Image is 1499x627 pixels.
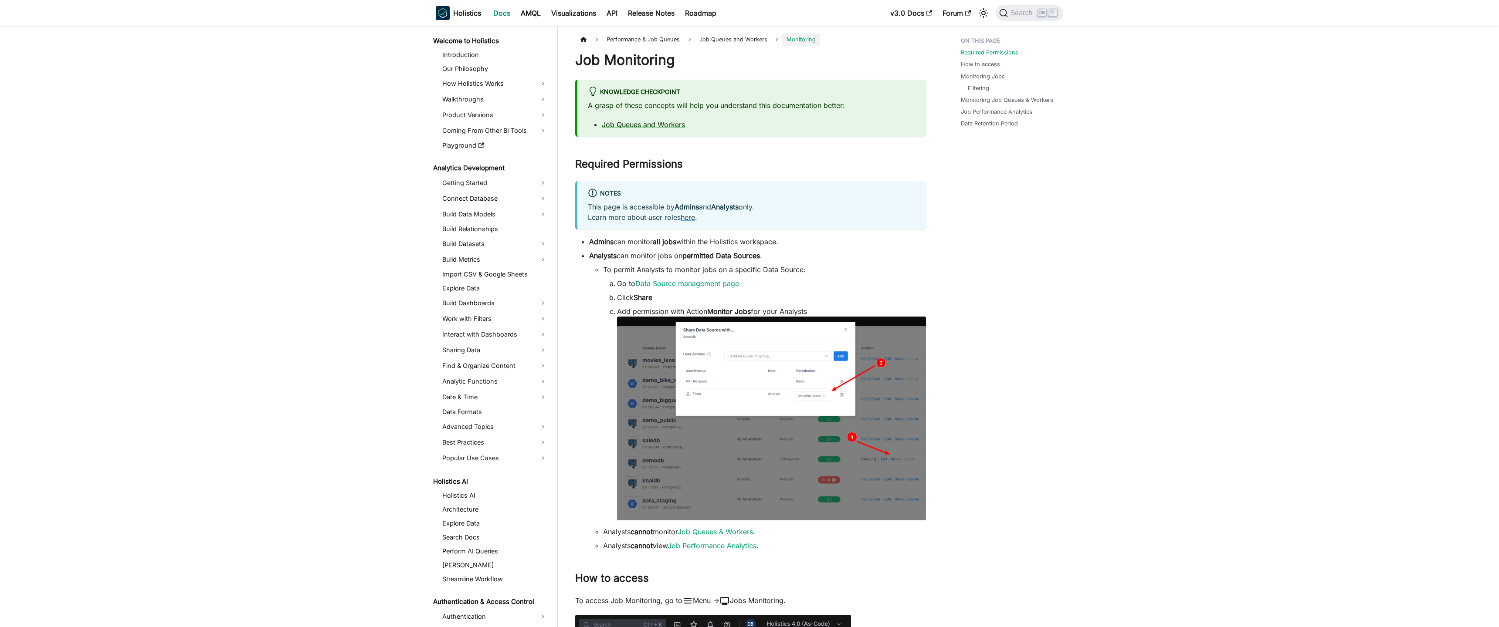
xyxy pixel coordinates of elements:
a: Product Versions [440,108,550,122]
strong: Monitor Jobs [707,307,751,316]
a: Analytic Functions [440,374,550,388]
li: Analysts view . [603,540,926,551]
a: Holistics AI [431,475,550,488]
a: Build Data Models [440,207,550,221]
li: can monitor jobs on . [589,250,926,551]
a: Holistics AI [440,489,550,502]
strong: all jobs [653,237,676,246]
a: Work with Filters [440,312,550,326]
a: Data Source management page [635,279,739,288]
a: Explore Data [440,282,550,294]
a: Walkthroughs [440,92,550,106]
div: Notes [588,188,916,199]
a: here [681,213,695,222]
a: Monitoring Job Queues & Workers [961,96,1053,104]
span: Performance & Job Queues [602,33,684,46]
strong: permitted Data Sources [682,251,760,260]
a: Monitoring Jobs [961,72,1005,81]
a: How Holistics Works [440,77,550,91]
a: HolisticsHolistics [436,6,481,20]
a: Perform AI Queries [440,545,550,557]
a: Build Relationships [440,223,550,235]
div: Knowledge Checkpoint [588,87,916,98]
a: Popular Use Cases [440,451,550,465]
h1: Job Monitoring [575,51,926,69]
a: Introduction [440,49,550,61]
strong: Admins [589,237,614,246]
a: [PERSON_NAME] [440,559,550,571]
a: Welcome to Holistics [431,35,550,47]
a: Required Permissions [961,48,1018,57]
a: Architecture [440,503,550,516]
a: Explore Data [440,517,550,529]
nav: Breadcrumbs [575,33,926,46]
a: Job Queues & Workers [678,527,753,536]
a: Docs [488,6,515,20]
a: Roadmap [680,6,722,20]
strong: Share [634,293,652,302]
span: monitor [719,596,730,606]
li: To permit Analysts to monitor jobs on a specific Data Source: [603,264,926,523]
li: Add permission with Action for your Analysts [617,306,926,523]
li: Analysts monitor . [603,526,926,537]
li: can monitor within the Holistics workspace. [589,236,926,247]
a: Job Performance Analytics [961,108,1032,116]
a: Getting Started [440,176,550,190]
strong: Admins [675,202,699,211]
a: Find & Organize Content [440,359,550,373]
strong: cannot [631,527,653,536]
img: Holistics [436,6,450,20]
button: Switch between dark and light mode (currently light mode) [977,6,990,20]
p: To access Job Monitoring, go to Menu -> Jobs Monitoring. [575,595,926,607]
a: How to access [961,60,1000,68]
a: Build Datasets [440,237,550,251]
span: Search [1008,9,1038,17]
button: Search (Ctrl+K) [996,5,1063,21]
a: Build Metrics [440,253,550,266]
a: Import CSV & Google Sheets [440,268,550,280]
a: Sharing Data [440,343,550,357]
a: Analytics Development [431,162,550,174]
a: Search Docs [440,531,550,543]
strong: Analysts [589,251,617,260]
span: Job Queues and Workers [695,33,772,46]
p: This page is accessible by and only. Learn more about user roles . [588,202,916,222]
a: Job Queues and Workers [602,120,685,129]
li: Click [617,292,926,303]
a: Date & Time [440,390,550,404]
a: Best Practices [440,435,550,449]
a: API [601,6,623,20]
a: Coming From Other BI Tools [440,124,550,138]
a: Data Retention Period [961,119,1018,128]
a: Playground [440,139,550,152]
a: Authentication [440,610,550,624]
a: Connect Database [440,192,550,206]
nav: Docs sidebar [427,26,558,627]
strong: cannot [631,541,653,550]
p: A grasp of these concepts will help you understand this documentation better: [588,100,916,111]
a: Streamline Workflow [440,573,550,585]
strong: Analysts [711,202,739,211]
a: Build Dashboards [440,296,550,310]
a: Interact with Dashboards [440,327,550,341]
li: Go to [617,278,926,289]
span: menu [682,596,693,606]
a: Job Performance Analytics [668,541,756,550]
h2: How to access [575,572,926,588]
a: Release Notes [623,6,680,20]
a: Visualizations [546,6,601,20]
h2: Required Permissions [575,158,926,174]
a: Filtering [968,84,989,92]
a: Authentication & Access Control [431,596,550,608]
b: Holistics [453,8,481,18]
span: Monitoring [782,33,820,46]
kbd: K [1048,9,1057,17]
a: Forum [937,6,976,20]
a: Our Philosophy [440,63,550,75]
a: v3.0 Docs [885,6,937,20]
a: Home page [575,33,592,46]
a: Data Formats [440,406,550,418]
a: AMQL [515,6,546,20]
a: Advanced Topics [440,420,550,434]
